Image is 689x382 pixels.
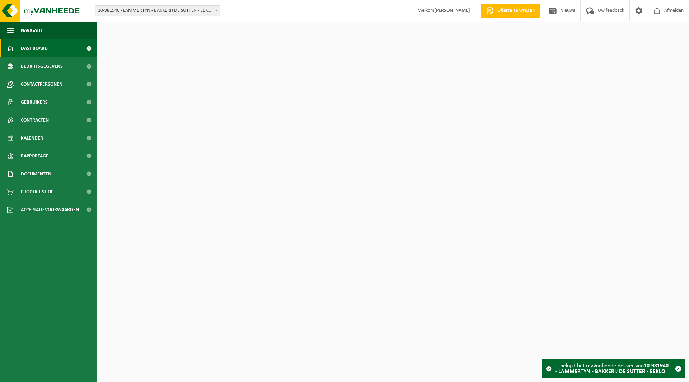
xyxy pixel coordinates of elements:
span: Kalender [21,129,43,147]
span: 10-981940 - LAMMERTYN - BAKKERIJ DE SUTTER - EEKLO [95,5,220,16]
span: Rapportage [21,147,48,165]
span: Contracten [21,111,49,129]
div: U bekijkt het myVanheede dossier van [555,359,671,378]
a: Offerte aanvragen [481,4,540,18]
span: Gebruikers [21,93,48,111]
strong: [PERSON_NAME] [434,8,470,13]
span: Dashboard [21,39,48,57]
span: Offerte aanvragen [496,7,536,14]
iframe: chat widget [4,366,120,382]
span: 10-981940 - LAMMERTYN - BAKKERIJ DE SUTTER - EEKLO [95,6,220,16]
span: Contactpersonen [21,75,62,93]
span: Navigatie [21,22,43,39]
span: Documenten [21,165,51,183]
span: Bedrijfsgegevens [21,57,63,75]
span: Acceptatievoorwaarden [21,201,79,219]
span: Product Shop [21,183,53,201]
strong: 10-981940 - LAMMERTYN - BAKKERIJ DE SUTTER - EEKLO [555,363,669,374]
